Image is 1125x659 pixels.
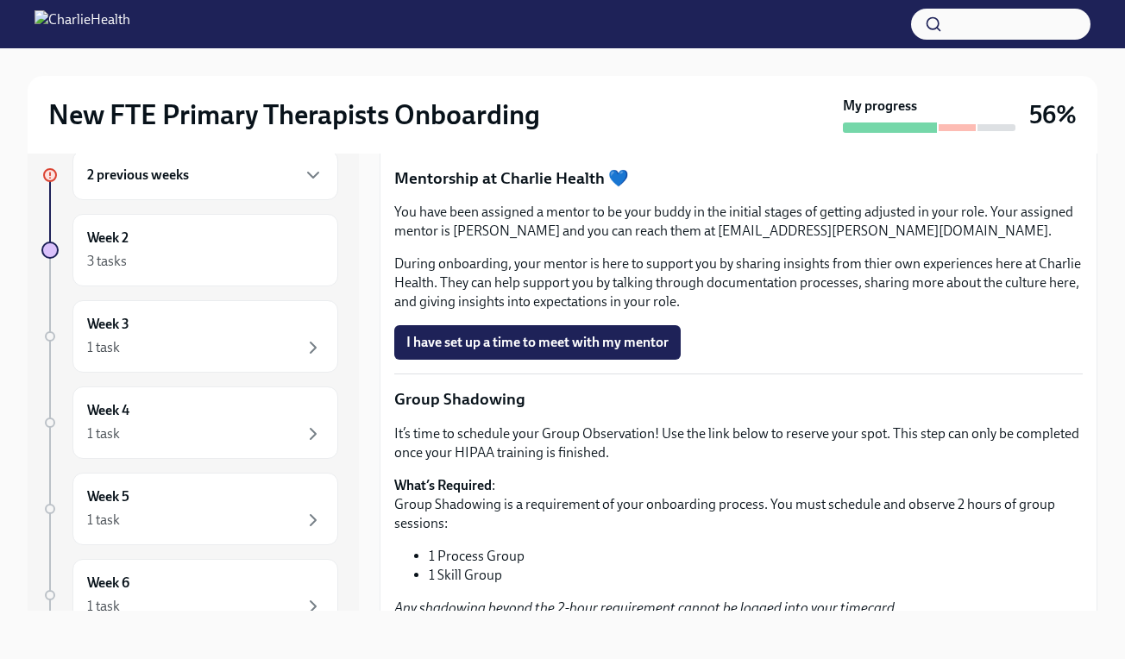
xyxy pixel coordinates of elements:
[429,547,1083,566] li: 1 Process Group
[41,473,338,545] a: Week 51 task
[394,388,1083,411] p: Group Shadowing
[394,325,681,360] button: I have set up a time to meet with my mentor
[394,424,1083,462] p: It’s time to schedule your Group Observation! Use the link below to reserve your spot. This step ...
[48,97,540,132] h2: New FTE Primary Therapists Onboarding
[87,574,129,593] h6: Week 6
[394,599,898,616] em: Any shadowing beyond the 2-hour requirement cannot be logged into your timecard.
[394,254,1083,311] p: During onboarding, your mentor is here to support you by sharing insights from thier own experien...
[87,401,129,420] h6: Week 4
[87,252,127,271] div: 3 tasks
[87,511,120,530] div: 1 task
[394,167,1083,190] p: Mentorship at Charlie Health 💙
[1029,99,1077,130] h3: 56%
[87,338,120,357] div: 1 task
[87,315,129,334] h6: Week 3
[41,300,338,373] a: Week 31 task
[35,10,130,38] img: CharlieHealth
[429,566,1083,585] li: 1 Skill Group
[72,150,338,200] div: 2 previous weeks
[843,97,917,116] strong: My progress
[87,424,120,443] div: 1 task
[406,334,669,351] span: I have set up a time to meet with my mentor
[41,559,338,631] a: Week 61 task
[87,166,189,185] h6: 2 previous weeks
[41,386,338,459] a: Week 41 task
[394,203,1083,241] p: You have been assigned a mentor to be your buddy in the initial stages of getting adjusted in you...
[87,597,120,616] div: 1 task
[394,477,492,493] strong: What’s Required
[87,487,129,506] h6: Week 5
[394,476,1083,533] p: : Group Shadowing is a requirement of your onboarding process. You must schedule and observe 2 ho...
[87,229,129,248] h6: Week 2
[41,214,338,286] a: Week 23 tasks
